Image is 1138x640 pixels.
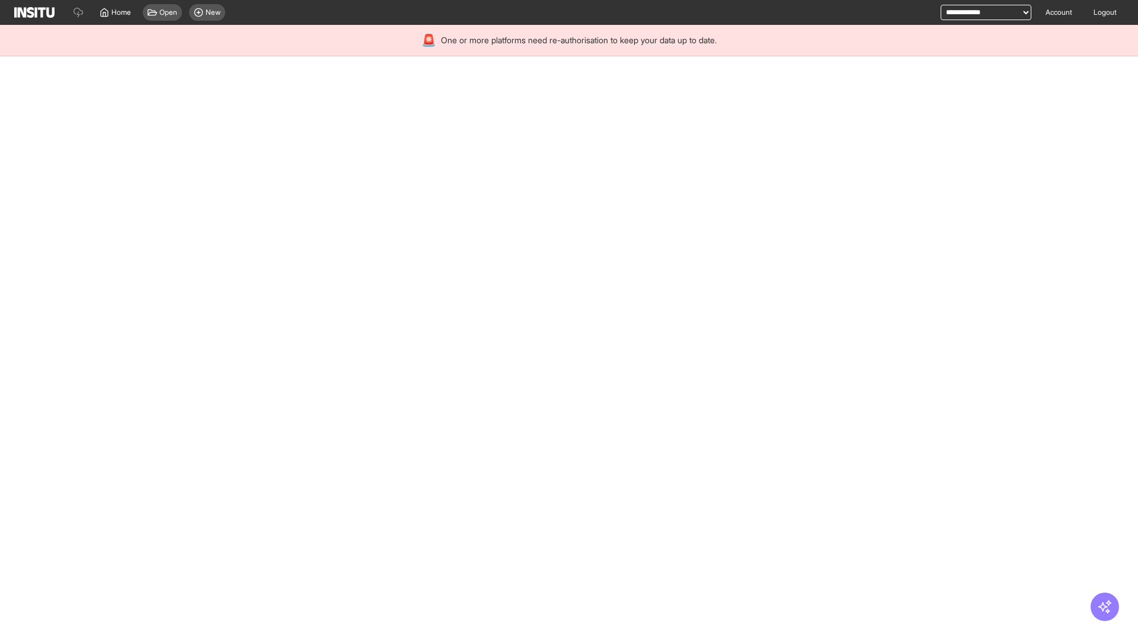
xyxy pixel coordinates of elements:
[421,32,436,49] div: 🚨
[14,7,55,18] img: Logo
[159,8,177,17] span: Open
[111,8,131,17] span: Home
[441,34,717,46] span: One or more platforms need re-authorisation to keep your data up to date.
[206,8,220,17] span: New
